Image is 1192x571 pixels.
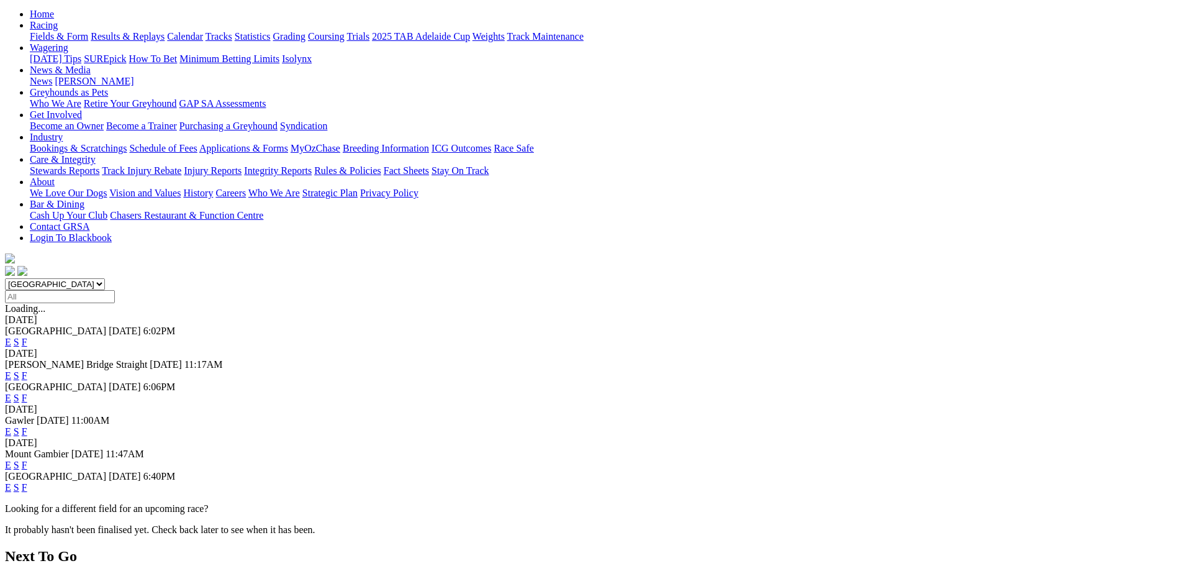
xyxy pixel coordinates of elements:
[431,165,489,176] a: Stay On Track
[14,482,19,493] a: S
[5,370,11,381] a: E
[179,98,266,109] a: GAP SA Assessments
[244,165,312,176] a: Integrity Reports
[106,449,144,459] span: 11:47AM
[5,503,1187,514] p: Looking for a different field for an upcoming race?
[30,210,1187,221] div: Bar & Dining
[5,326,106,336] span: [GEOGRAPHIC_DATA]
[5,393,11,403] a: E
[84,53,126,64] a: SUREpick
[30,232,112,243] a: Login To Blackbook
[184,359,223,370] span: 11:17AM
[110,210,263,221] a: Chasers Restaurant & Function Centre
[5,426,11,437] a: E
[30,132,63,142] a: Industry
[30,98,1187,109] div: Greyhounds as Pets
[30,65,91,75] a: News & Media
[5,415,34,426] span: Gawler
[5,524,315,535] partial: It probably hasn't been finalised yet. Check back later to see when it has been.
[14,426,19,437] a: S
[143,381,176,392] span: 6:06PM
[5,348,1187,359] div: [DATE]
[179,53,279,64] a: Minimum Betting Limits
[55,76,133,86] a: [PERSON_NAME]
[30,188,107,198] a: We Love Our Dogs
[30,98,81,109] a: Who We Are
[5,290,115,303] input: Select date
[30,9,54,19] a: Home
[30,176,55,187] a: About
[384,165,429,176] a: Fact Sheets
[5,548,1187,565] h2: Next To Go
[30,76,52,86] a: News
[84,98,177,109] a: Retire Your Greyhound
[291,143,340,153] a: MyOzChase
[109,188,181,198] a: Vision and Values
[199,143,288,153] a: Applications & Forms
[179,121,278,131] a: Purchasing a Greyhound
[22,370,27,381] a: F
[507,31,584,42] a: Track Maintenance
[235,31,271,42] a: Statistics
[22,426,27,437] a: F
[282,53,312,64] a: Isolynx
[5,404,1187,415] div: [DATE]
[14,337,19,347] a: S
[30,121,104,131] a: Become an Owner
[360,188,418,198] a: Privacy Policy
[30,143,127,153] a: Bookings & Scratchings
[343,143,429,153] a: Breeding Information
[14,460,19,470] a: S
[14,393,19,403] a: S
[143,471,176,482] span: 6:40PM
[183,188,213,198] a: History
[30,165,1187,176] div: Care & Integrity
[5,460,11,470] a: E
[30,76,1187,87] div: News & Media
[129,143,197,153] a: Schedule of Fees
[5,266,15,276] img: facebook.svg
[5,314,1187,326] div: [DATE]
[129,53,178,64] a: How To Bet
[372,31,470,42] a: 2025 TAB Adelaide Cup
[30,154,96,165] a: Care & Integrity
[109,471,141,482] span: [DATE]
[5,303,45,314] span: Loading...
[71,415,110,426] span: 11:00AM
[17,266,27,276] img: twitter.svg
[5,381,106,392] span: [GEOGRAPHIC_DATA]
[273,31,305,42] a: Grading
[109,326,141,336] span: [DATE]
[167,31,203,42] a: Calendar
[106,121,177,131] a: Become a Trainer
[5,449,69,459] span: Mount Gambier
[22,393,27,403] a: F
[5,254,15,263] img: logo-grsa-white.png
[22,482,27,493] a: F
[30,210,107,221] a: Cash Up Your Club
[30,143,1187,154] div: Industry
[30,53,1187,65] div: Wagering
[30,87,108,98] a: Greyhounds as Pets
[308,31,345,42] a: Coursing
[205,31,232,42] a: Tracks
[30,20,58,30] a: Racing
[472,31,505,42] a: Weights
[30,199,84,209] a: Bar & Dining
[22,460,27,470] a: F
[30,221,89,232] a: Contact GRSA
[346,31,369,42] a: Trials
[215,188,246,198] a: Careers
[71,449,104,459] span: [DATE]
[184,165,242,176] a: Injury Reports
[248,188,300,198] a: Who We Are
[280,121,327,131] a: Syndication
[143,326,176,336] span: 6:02PM
[30,121,1187,132] div: Get Involved
[30,42,68,53] a: Wagering
[102,165,181,176] a: Track Injury Rebate
[314,165,381,176] a: Rules & Policies
[30,31,88,42] a: Fields & Form
[30,53,81,64] a: [DATE] Tips
[431,143,491,153] a: ICG Outcomes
